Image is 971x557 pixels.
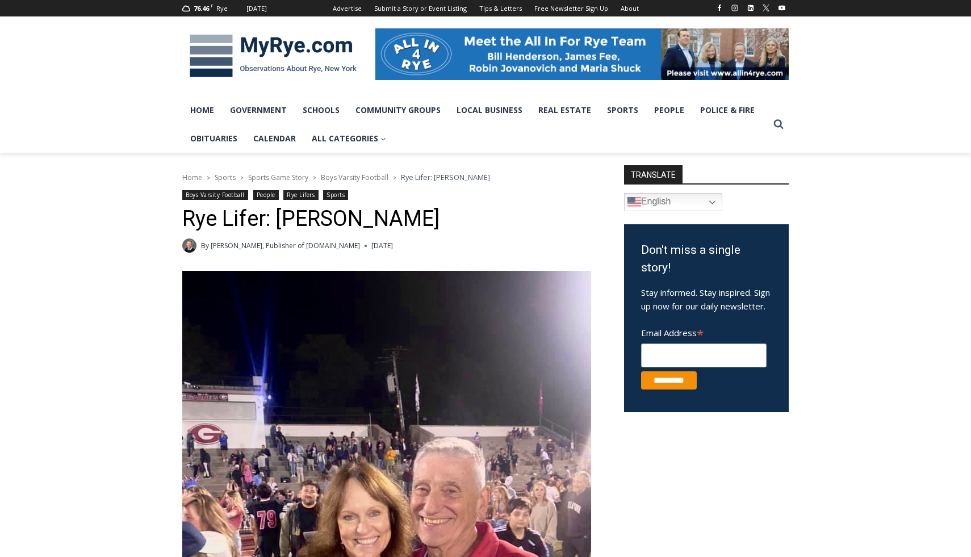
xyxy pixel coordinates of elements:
a: Home [182,173,202,182]
div: Rye [216,3,228,14]
a: Sports [323,190,348,200]
h1: Rye Lifer: [PERSON_NAME] [182,206,594,232]
a: YouTube [775,1,789,15]
span: > [207,174,210,182]
span: > [313,174,316,182]
a: Sports [215,173,236,182]
a: [PERSON_NAME], Publisher of [DOMAIN_NAME] [211,241,360,250]
a: Boys Varsity Football [182,190,248,200]
a: Home [182,96,222,124]
a: Facebook [713,1,726,15]
time: [DATE] [371,240,393,251]
a: All Categories [304,124,394,153]
nav: Breadcrumbs [182,171,594,183]
span: By [201,240,209,251]
span: 76.46 [194,4,209,12]
a: Schools [295,96,348,124]
a: Real Estate [530,96,599,124]
a: People [646,96,692,124]
h3: Don't miss a single story! [641,241,772,277]
a: Community Groups [348,96,449,124]
a: Boys Varsity Football [321,173,388,182]
a: Local Business [449,96,530,124]
a: Instagram [728,1,742,15]
a: Obituaries [182,124,245,153]
a: Linkedin [744,1,757,15]
nav: Primary Navigation [182,96,768,153]
a: Calendar [245,124,304,153]
img: en [627,195,641,209]
div: [DATE] [246,3,267,14]
span: All Categories [312,132,386,145]
img: MyRye.com [182,27,364,86]
a: Government [222,96,295,124]
a: Rye Lifers [283,190,318,200]
a: People [253,190,279,200]
a: Sports Game Story [248,173,308,182]
span: > [240,174,244,182]
button: View Search Form [768,114,789,135]
a: Author image [182,238,196,253]
span: Rye Lifer: [PERSON_NAME] [401,172,490,182]
span: > [393,174,396,182]
p: Stay informed. Stay inspired. Sign up now for our daily newsletter. [641,286,772,313]
a: X [759,1,773,15]
span: F [211,2,214,9]
a: Police & Fire [692,96,763,124]
a: Sports [599,96,646,124]
a: English [624,193,722,211]
img: All in for Rye [375,28,789,79]
label: Email Address [641,321,767,342]
strong: TRANSLATE [624,165,683,183]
